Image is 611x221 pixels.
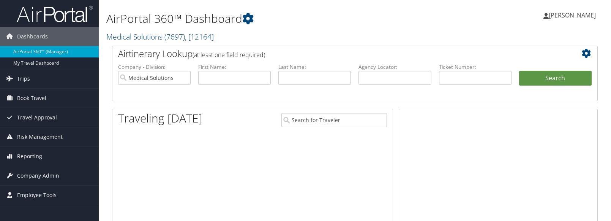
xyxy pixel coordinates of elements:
[106,11,438,27] h1: AirPortal 360™ Dashboard
[281,113,387,127] input: Search for Traveler
[193,51,265,59] span: (at least one field required)
[118,63,191,71] label: Company - Division:
[17,147,42,166] span: Reporting
[17,166,59,185] span: Company Admin
[17,27,48,46] span: Dashboards
[17,89,46,108] span: Book Travel
[519,71,592,86] button: Search
[439,63,512,71] label: Ticket Number:
[278,63,351,71] label: Last Name:
[198,63,271,71] label: First Name:
[549,11,596,19] span: [PERSON_NAME]
[185,32,214,42] span: , [ 12164 ]
[17,5,93,23] img: airportal-logo.png
[17,108,57,127] span: Travel Approval
[17,127,63,146] span: Risk Management
[17,69,30,88] span: Trips
[543,4,603,27] a: [PERSON_NAME]
[106,32,214,42] a: Medical Solutions
[118,110,202,126] h1: Traveling [DATE]
[164,32,185,42] span: ( 7697 )
[358,63,431,71] label: Agency Locator:
[118,47,551,60] h2: Airtinerary Lookup
[17,186,57,205] span: Employee Tools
